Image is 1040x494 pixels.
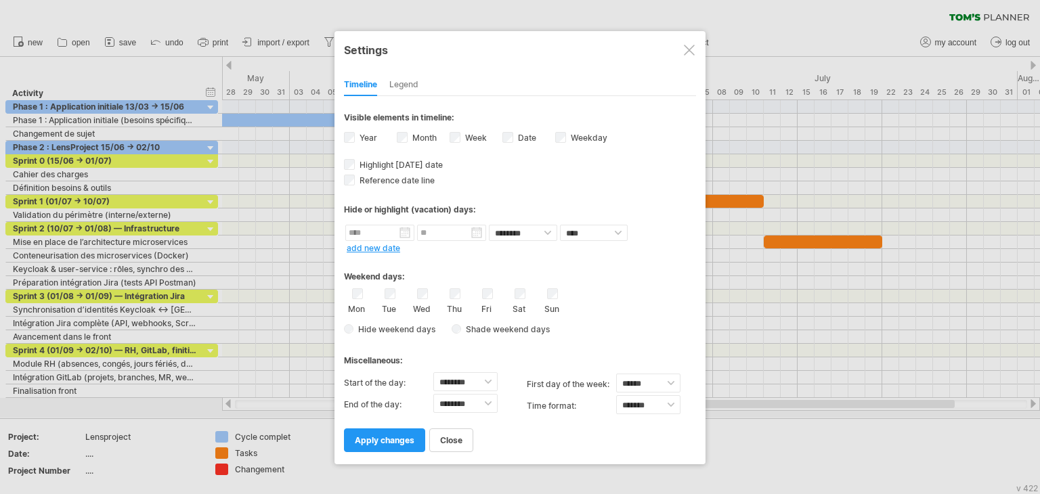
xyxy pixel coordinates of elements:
[353,324,435,334] span: Hide weekend days
[344,394,433,416] label: End of the day:
[348,301,365,314] label: Mon
[344,259,696,285] div: Weekend days:
[446,301,462,314] label: Thu
[429,428,473,452] a: close
[347,243,400,253] a: add new date
[462,133,487,143] label: Week
[357,133,377,143] label: Year
[527,395,616,417] label: Time format:
[355,435,414,445] span: apply changes
[344,112,696,127] div: Visible elements in timeline:
[461,324,550,334] span: Shade weekend days
[344,342,696,369] div: Miscellaneous:
[344,74,377,96] div: Timeline
[527,374,616,395] label: first day of the week:
[543,301,560,314] label: Sun
[344,372,433,394] label: Start of the day:
[357,160,443,170] span: Highlight [DATE] date
[410,133,437,143] label: Month
[413,301,430,314] label: Wed
[344,204,696,215] div: Hide or highlight (vacation) days:
[568,133,607,143] label: Weekday
[389,74,418,96] div: Legend
[478,301,495,314] label: Fri
[344,37,696,62] div: Settings
[381,301,397,314] label: Tue
[511,301,527,314] label: Sat
[515,133,536,143] label: Date
[357,175,435,185] span: Reference date line
[440,435,462,445] span: close
[344,428,425,452] a: apply changes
